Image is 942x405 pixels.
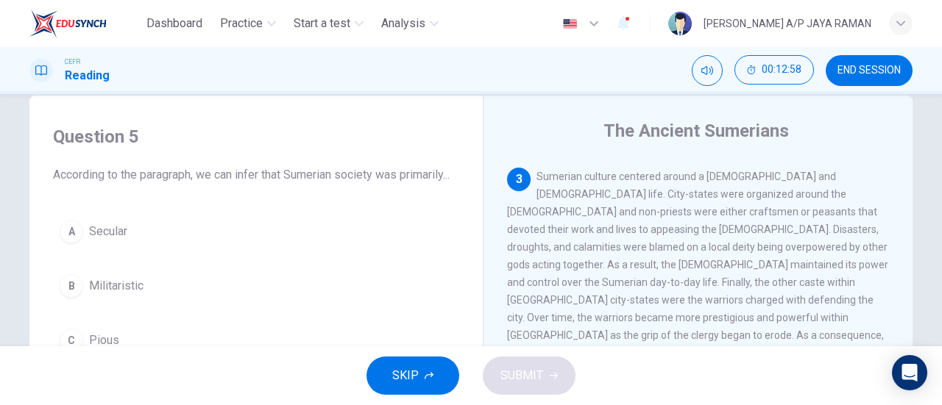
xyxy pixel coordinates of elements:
div: Hide [734,55,814,86]
span: Analysis [381,15,425,32]
span: Start a test [294,15,350,32]
span: Secular [89,223,127,240]
img: Profile picture [668,12,692,35]
span: 00:12:58 [762,64,801,76]
span: SKIP [392,365,419,386]
span: Practice [220,15,263,32]
span: Pious [89,331,119,349]
span: According to the paragraph, we can infer that Sumerian society was primarily... [53,166,459,184]
button: BMilitaristic [53,268,459,304]
span: Militaristic [89,277,144,295]
div: Open Intercom Messenger [892,355,927,390]
button: Analysis [375,10,445,37]
h4: Question 5 [53,125,459,148]
span: Dashboard [146,15,202,32]
button: 00:12:58 [734,55,814,85]
button: END SESSION [826,55,913,86]
h1: Reading [65,67,110,85]
div: B [60,274,83,298]
span: END SESSION [837,65,901,76]
button: Dashboard [141,10,208,37]
button: SKIP [366,356,459,395]
button: CPious [53,322,459,359]
button: Practice [214,10,282,37]
div: [PERSON_NAME] A/P JAYA RAMAN [704,15,871,32]
span: CEFR [65,57,80,67]
button: Start a test [288,10,369,37]
span: Sumerian culture centered around a [DEMOGRAPHIC_DATA] and [DEMOGRAPHIC_DATA] life. City-states we... [507,171,888,359]
div: C [60,329,83,352]
div: A [60,220,83,243]
h4: The Ancient Sumerians [603,119,789,143]
img: EduSynch logo [29,9,107,38]
div: 3 [507,168,531,191]
a: EduSynch logo [29,9,141,38]
div: Mute [692,55,723,86]
img: en [561,18,579,29]
button: ASecular [53,213,459,250]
